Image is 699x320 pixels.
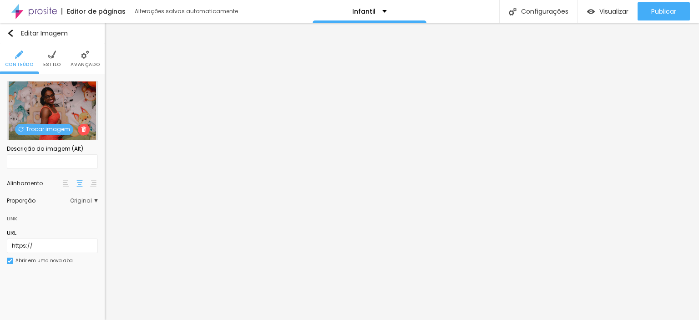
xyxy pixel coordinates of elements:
[7,30,68,37] div: Editar Imagem
[43,62,61,67] span: Estilo
[90,180,96,187] img: paragraph-right-align.svg
[7,213,17,223] div: Link
[15,259,73,263] div: Abrir em uma nova aba
[48,51,56,59] img: Icone
[61,8,126,15] div: Editor de páginas
[81,51,89,59] img: Icone
[587,8,595,15] img: view-1.svg
[7,229,98,237] div: URL
[7,145,98,153] div: Descrição da imagem (Alt)
[638,2,690,20] button: Publicar
[7,208,98,224] div: Link
[15,124,73,135] span: Trocar imagem
[8,259,12,263] img: Icone
[15,51,23,59] img: Icone
[509,8,517,15] img: Icone
[63,180,69,187] img: paragraph-left-align.svg
[7,181,61,186] div: Alinhamento
[135,9,239,14] div: Alterações salvas automaticamente
[7,30,14,37] img: Icone
[70,198,98,203] span: Original
[76,180,83,187] img: paragraph-center-align.svg
[81,127,86,132] img: Icone
[18,127,24,132] img: Icone
[105,23,699,320] iframe: Editor
[5,62,34,67] span: Conteúdo
[651,8,676,15] span: Publicar
[71,62,100,67] span: Avançado
[352,8,375,15] p: Infantil
[578,2,638,20] button: Visualizar
[7,198,70,203] div: Proporção
[599,8,628,15] span: Visualizar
